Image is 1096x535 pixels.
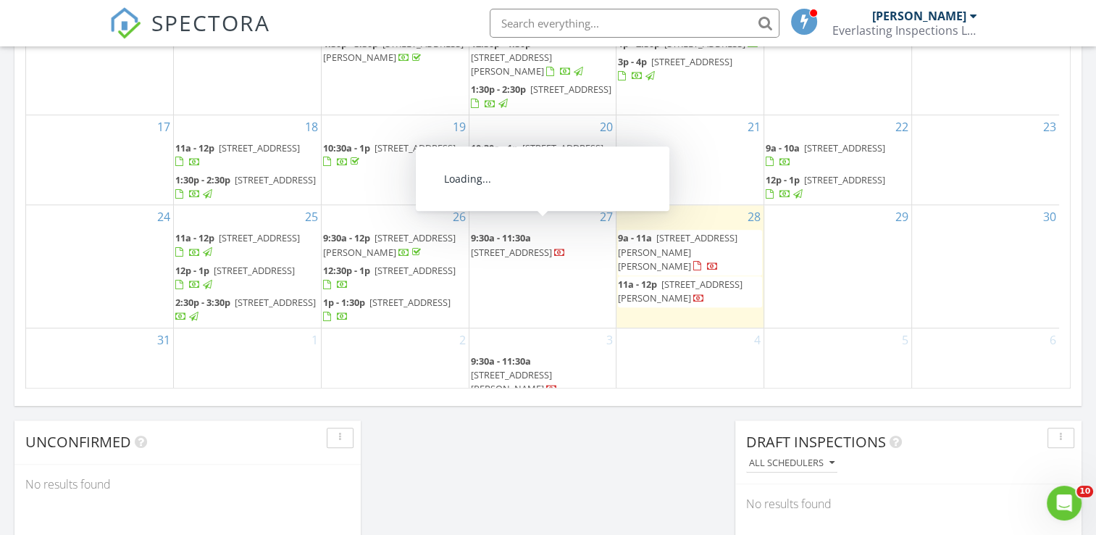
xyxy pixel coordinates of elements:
span: [STREET_ADDRESS] [651,55,732,68]
span: [STREET_ADDRESS][PERSON_NAME] [323,231,456,258]
span: 10 [1076,486,1093,497]
a: Go to August 29, 2025 [892,205,911,228]
a: Go to September 1, 2025 [309,328,321,352]
span: Unconfirmed [25,432,131,452]
a: 12p - 1p [STREET_ADDRESS] [175,262,319,294]
a: Go to September 5, 2025 [899,328,911,352]
span: [STREET_ADDRESS] [235,173,316,186]
div: Everlasting Inspections LLC [832,23,977,38]
a: 11a - 12p [STREET_ADDRESS] [175,230,319,261]
span: [STREET_ADDRESS] [214,264,295,277]
span: [STREET_ADDRESS] [219,141,300,154]
a: Go to August 28, 2025 [745,205,764,228]
span: 11a - 12p [618,278,657,291]
td: Go to August 26, 2025 [321,205,469,328]
a: Go to August 17, 2025 [154,115,173,138]
span: 3p - 4p [618,55,647,68]
a: 11a - 12p [STREET_ADDRESS][PERSON_NAME] [618,276,762,307]
span: 2:30p - 3:30p [175,296,230,309]
span: [STREET_ADDRESS] [804,141,885,154]
span: 1:30p - 2:30p [471,83,526,96]
a: 1p - 2:30p [STREET_ADDRESS] [618,37,759,50]
td: Go to August 30, 2025 [911,205,1059,328]
a: 9:30a - 11:30a [STREET_ADDRESS] [471,231,566,258]
span: 1p - 2:30p [618,37,660,50]
a: 9:30a - 11:30a [STREET_ADDRESS] [471,230,615,261]
a: 9a - 11a [STREET_ADDRESS][PERSON_NAME][PERSON_NAME] [618,230,762,275]
a: Go to September 6, 2025 [1047,328,1059,352]
span: 10:30a - 1p [323,141,370,154]
a: Go to September 4, 2025 [751,328,764,352]
a: 12p - 1p [STREET_ADDRESS] [766,173,885,200]
a: 10:30a - 1p [STREET_ADDRESS] [471,140,615,171]
span: 12:30p - 1:30p [471,37,531,50]
a: 12:30p - 1:30p [STREET_ADDRESS][PERSON_NAME] [471,37,585,78]
a: 3p - 4p [STREET_ADDRESS] [618,54,762,85]
a: Go to August 27, 2025 [597,205,616,228]
a: 10:30a - 1p [STREET_ADDRESS] [323,140,467,171]
iframe: Intercom live chat [1047,486,1082,521]
span: 1:30p - 2:30p [175,173,230,186]
span: [STREET_ADDRESS][PERSON_NAME] [618,278,742,304]
a: 12:30p - 1p [STREET_ADDRESS] [323,262,467,294]
a: 12p - 1p [STREET_ADDRESS] [175,264,295,291]
span: 11a - 12p [175,231,214,244]
td: Go to September 1, 2025 [174,328,322,399]
td: Go to August 24, 2025 [26,205,174,328]
td: Go to August 23, 2025 [911,115,1059,205]
span: [STREET_ADDRESS] [664,37,745,50]
span: 9a - 11a [618,231,652,244]
span: 9:30a - 11:30a [471,354,531,368]
a: 9a - 10a [STREET_ADDRESS] [766,140,910,171]
a: Go to August 30, 2025 [1040,205,1059,228]
td: Go to August 19, 2025 [321,115,469,205]
td: Go to September 4, 2025 [616,328,764,399]
td: Go to September 3, 2025 [469,328,616,399]
td: Go to August 31, 2025 [26,328,174,399]
span: [STREET_ADDRESS] [530,173,611,186]
a: 2:30p - 3:30p [STREET_ADDRESS] [175,296,316,323]
button: All schedulers [746,454,837,473]
a: 2:30p - 3:30p [STREET_ADDRESS] [175,294,319,325]
td: Go to August 29, 2025 [764,205,912,328]
span: [STREET_ADDRESS][PERSON_NAME] [323,37,464,64]
a: 9a - 10a [STREET_ADDRESS] [766,141,885,168]
a: 9:30a - 11:30a [STREET_ADDRESS][PERSON_NAME] [471,353,615,399]
span: 9:30a - 11:30a [471,231,531,244]
span: 12p - 1p [175,264,209,277]
span: 1p - 1:30p [323,296,365,309]
span: [STREET_ADDRESS] [375,264,456,277]
a: 1p - 1:30p [STREET_ADDRESS] [323,294,467,325]
div: All schedulers [749,458,834,468]
td: Go to August 17, 2025 [26,115,174,205]
a: Go to August 26, 2025 [450,205,469,228]
span: [STREET_ADDRESS] [804,173,885,186]
td: Go to August 21, 2025 [616,115,764,205]
span: [STREET_ADDRESS] [522,141,603,154]
a: 11a - 12p [STREET_ADDRESS][PERSON_NAME] [618,278,742,304]
span: [STREET_ADDRESS] [530,83,611,96]
span: 10:30a - 1p [471,141,518,154]
span: 11a - 12p [175,141,214,154]
span: 12p - 1p [766,173,800,186]
a: 12p - 1p [STREET_ADDRESS] [766,172,910,203]
span: 1:30p - 3:30p [323,37,378,50]
td: Go to August 20, 2025 [469,115,616,205]
span: [STREET_ADDRESS][PERSON_NAME] [471,51,552,78]
span: Draft Inspections [746,432,886,452]
td: Go to September 5, 2025 [764,328,912,399]
a: SPECTORA [109,20,270,50]
a: 1p - 1:30p [STREET_ADDRESS] [323,296,451,323]
span: 12:30p - 1p [323,264,370,277]
a: 1:30p - 2:30p [STREET_ADDRESS] [175,172,319,203]
a: 1:30p - 2:30p [STREET_ADDRESS] [471,173,611,200]
span: [STREET_ADDRESS] [369,296,451,309]
span: [STREET_ADDRESS] [375,141,456,154]
a: Go to August 24, 2025 [154,205,173,228]
span: [STREET_ADDRESS] [471,246,552,259]
a: 11a - 12p [STREET_ADDRESS] [175,231,300,258]
a: 12:30p - 1:30p [STREET_ADDRESS][PERSON_NAME] [471,36,615,81]
a: 12:30p - 1p [STREET_ADDRESS] [323,264,456,291]
div: No results found [735,484,1082,523]
span: SPECTORA [151,7,270,38]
